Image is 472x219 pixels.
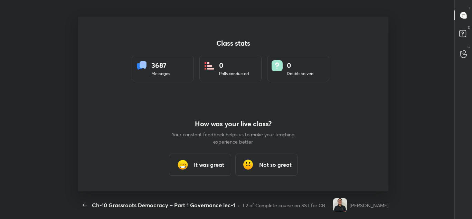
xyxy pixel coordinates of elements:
[259,161,292,169] h3: Not so great
[204,60,215,71] img: statsPoll.b571884d.svg
[194,161,224,169] h3: It was great
[333,198,347,212] img: 9c9979ef1da142f4afa1fece7efda588.jpg
[287,71,313,77] div: Doubts solved
[176,158,190,172] img: grinning_face_with_smiling_eyes_cmp.gif
[272,60,283,71] img: doubts.8a449be9.svg
[151,60,170,71] div: 3687
[468,6,470,11] p: T
[136,60,147,71] img: statsMessages.856aad98.svg
[350,202,388,209] div: [PERSON_NAME]
[468,44,470,49] p: G
[243,202,330,209] div: L2 of Complete course on SST for CBSE Class 6
[219,71,249,77] div: Polls conducted
[241,158,255,172] img: frowning_face_cmp.gif
[287,60,313,71] div: 0
[132,39,335,47] h4: Class stats
[238,202,240,209] div: •
[468,25,470,30] p: D
[92,201,235,209] div: Ch-10 Grassroots Democracy – Part 1 Governance lec-1
[219,60,249,71] div: 0
[171,131,295,145] p: Your constant feedback helps us to make your teaching experience better
[171,120,295,128] h4: How was your live class?
[151,71,170,77] div: Messages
